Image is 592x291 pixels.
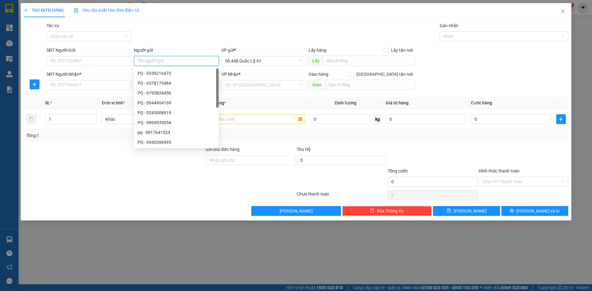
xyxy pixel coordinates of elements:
[134,137,219,147] div: PQ - 0945306995
[47,47,131,54] div: SĐT Người Gửi
[206,114,305,124] input: VD: Bàn, Ghế
[26,132,228,139] div: Tổng: 1
[342,206,432,216] button: deleteXóa Thông tin
[134,118,219,127] div: PQ - 0869939054
[221,72,239,77] span: VP Nhận
[138,70,215,77] div: PQ - 0359216473
[388,168,408,173] span: Tổng cước
[501,206,568,216] button: printer[PERSON_NAME] và In
[74,8,79,13] img: icon
[554,3,571,20] button: Close
[309,56,323,66] span: Lấy
[440,23,458,28] label: Gán nhãn
[516,208,560,214] span: [PERSON_NAME] và In
[134,88,219,98] div: PQ - 0795834456
[30,79,39,89] button: plus
[134,98,219,108] div: PQ - 0944904169
[138,119,215,126] div: PQ - 0869939054
[138,80,215,87] div: PQ - 0378173484
[47,23,59,28] label: Tác vụ
[354,71,415,78] span: [GEOGRAPHIC_DATA] tận nơi
[375,114,381,124] span: kg
[335,100,356,105] span: Định lượng
[309,48,327,53] span: Lấy hàng
[309,72,328,77] span: Giao hàng
[134,127,219,137] div: pq - 0917641524
[134,78,219,88] div: PQ - 0378173484
[325,80,415,90] input: Dọc đường
[323,56,415,66] input: Dọc đường
[24,8,28,12] span: plus
[206,147,240,152] label: Ghi chú đơn hàng
[138,129,215,136] div: pq - 0917641524
[225,56,302,66] span: Số 448 Quốc Lộ 61
[557,117,565,122] span: plus
[138,99,215,106] div: PQ - 0944904169
[138,90,215,96] div: PQ - 0795834456
[386,114,466,124] input: 0
[105,115,197,124] span: Khác
[206,155,295,165] input: Ghi chú đơn hàng
[433,206,500,216] button: save[PERSON_NAME]
[296,191,387,201] div: Chưa thanh toán
[556,114,566,124] button: plus
[454,208,487,214] span: [PERSON_NAME]
[138,109,215,116] div: PQ - 0345008919
[479,168,520,173] label: Hình thức thanh toán
[251,206,341,216] button: [PERSON_NAME]
[370,208,374,213] span: delete
[560,9,565,14] span: close
[30,82,39,87] span: plus
[386,100,409,105] span: Giá trị hàng
[24,8,64,13] span: TẠO ĐƠN HÀNG
[134,47,219,54] div: Người gửi
[102,100,125,105] span: Đơn vị tính
[138,139,215,146] div: PQ - 0945306995
[297,147,311,152] span: Thu Hộ
[74,8,139,13] span: Yêu cầu xuất hóa đơn điện tử
[377,208,404,214] span: Xóa Thông tin
[134,68,219,78] div: PQ - 0359216473
[26,114,36,124] button: delete
[280,208,313,214] span: [PERSON_NAME]
[388,47,415,54] span: Lấy tận nơi
[510,208,514,213] span: printer
[47,71,131,78] div: SĐT Người Nhận
[45,100,50,105] span: SL
[221,47,306,54] div: VP gửi
[309,80,325,90] span: Giao
[447,208,451,213] span: save
[471,100,492,105] span: Cước hàng
[134,108,219,118] div: PQ - 0345008919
